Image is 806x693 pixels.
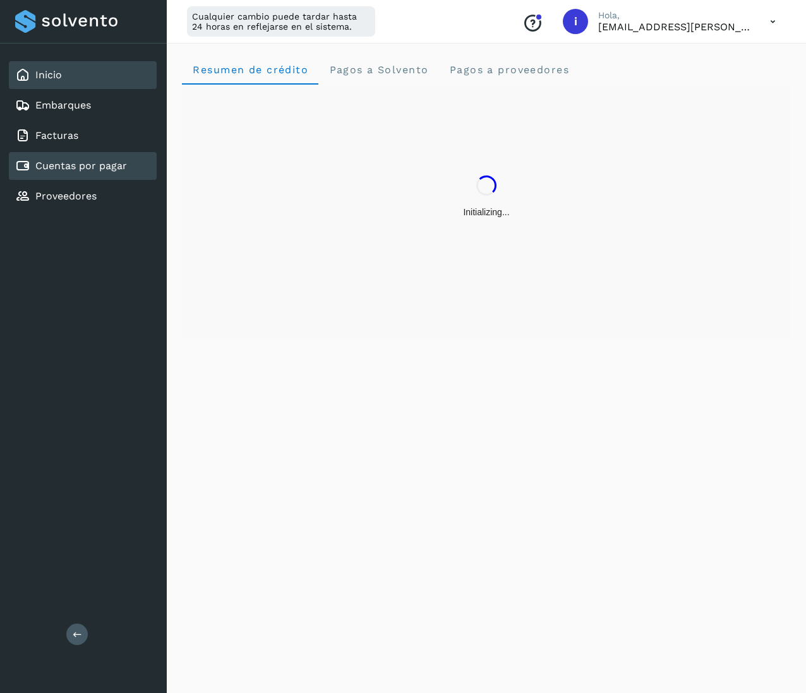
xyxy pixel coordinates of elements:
a: Proveedores [35,190,97,202]
a: Embarques [35,99,91,111]
p: Hola, [598,10,750,21]
div: Facturas [9,122,157,150]
a: Cuentas por pagar [35,160,127,172]
a: Facturas [35,129,78,141]
a: Inicio [35,69,62,81]
div: Proveedores [9,182,157,210]
span: Pagos a proveedores [448,64,569,76]
div: Embarques [9,92,157,119]
div: Cualquier cambio puede tardar hasta 24 horas en reflejarse en el sistema. [187,6,375,37]
p: ikm@vink.com.mx [598,21,750,33]
div: Inicio [9,61,157,89]
div: Cuentas por pagar [9,152,157,180]
span: Pagos a Solvento [328,64,428,76]
span: Resumen de crédito [192,64,308,76]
